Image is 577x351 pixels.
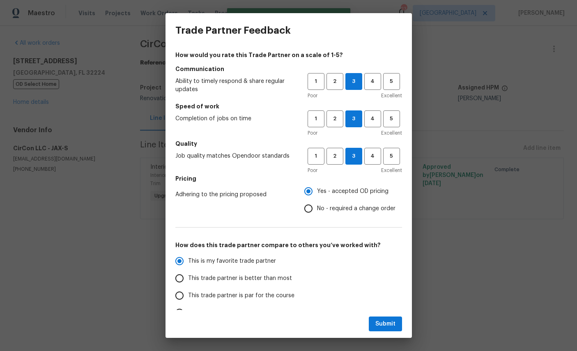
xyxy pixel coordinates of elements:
span: Excellent [381,92,402,100]
span: 3 [346,114,362,124]
span: 4 [365,114,380,124]
span: Poor [308,129,317,137]
span: 4 [365,77,380,86]
span: 3 [346,151,362,161]
span: Excellent [381,166,402,174]
span: Submit [375,319,395,329]
button: 3 [345,73,362,90]
h4: How would you rate this Trade Partner on a scale of 1-5? [175,51,402,59]
span: Ability to timely respond & share regular updates [175,77,294,94]
span: Completion of jobs on time [175,115,294,123]
button: 3 [345,110,362,127]
span: 1 [308,77,324,86]
span: 5 [384,151,399,161]
span: 2 [327,151,343,161]
span: 5 [384,77,399,86]
span: Yes - accepted OD pricing [317,187,388,196]
span: Poor [308,92,317,100]
div: How does this trade partner compare to others you’ve worked with? [175,252,402,339]
button: 4 [364,148,381,165]
button: 1 [308,73,324,90]
span: This trade partner is acceptable [188,309,276,317]
h3: Trade Partner Feedback [175,25,291,36]
h5: Pricing [175,174,402,183]
span: Excellent [381,129,402,137]
span: Poor [308,166,317,174]
button: 2 [326,73,343,90]
span: This trade partner is better than most [188,274,292,283]
button: 3 [345,148,362,165]
button: 1 [308,148,324,165]
h5: Communication [175,65,402,73]
button: 4 [364,73,381,90]
h5: Quality [175,140,402,148]
button: 1 [308,110,324,127]
span: Job quality matches Opendoor standards [175,152,294,160]
button: Submit [369,317,402,332]
button: 4 [364,110,381,127]
span: This is my favorite trade partner [188,257,276,266]
span: 5 [384,114,399,124]
button: 5 [383,73,400,90]
span: 4 [365,151,380,161]
span: No - required a change order [317,204,395,213]
span: 2 [327,114,343,124]
button: 5 [383,110,400,127]
span: 1 [308,151,324,161]
button: 5 [383,148,400,165]
span: Adhering to the pricing proposed [175,190,291,199]
h5: Speed of work [175,102,402,110]
span: 2 [327,77,343,86]
div: Pricing [304,183,402,217]
h5: How does this trade partner compare to others you’ve worked with? [175,241,402,249]
button: 2 [326,148,343,165]
span: 3 [346,77,362,86]
button: 2 [326,110,343,127]
span: 1 [308,114,324,124]
span: This trade partner is par for the course [188,291,294,300]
